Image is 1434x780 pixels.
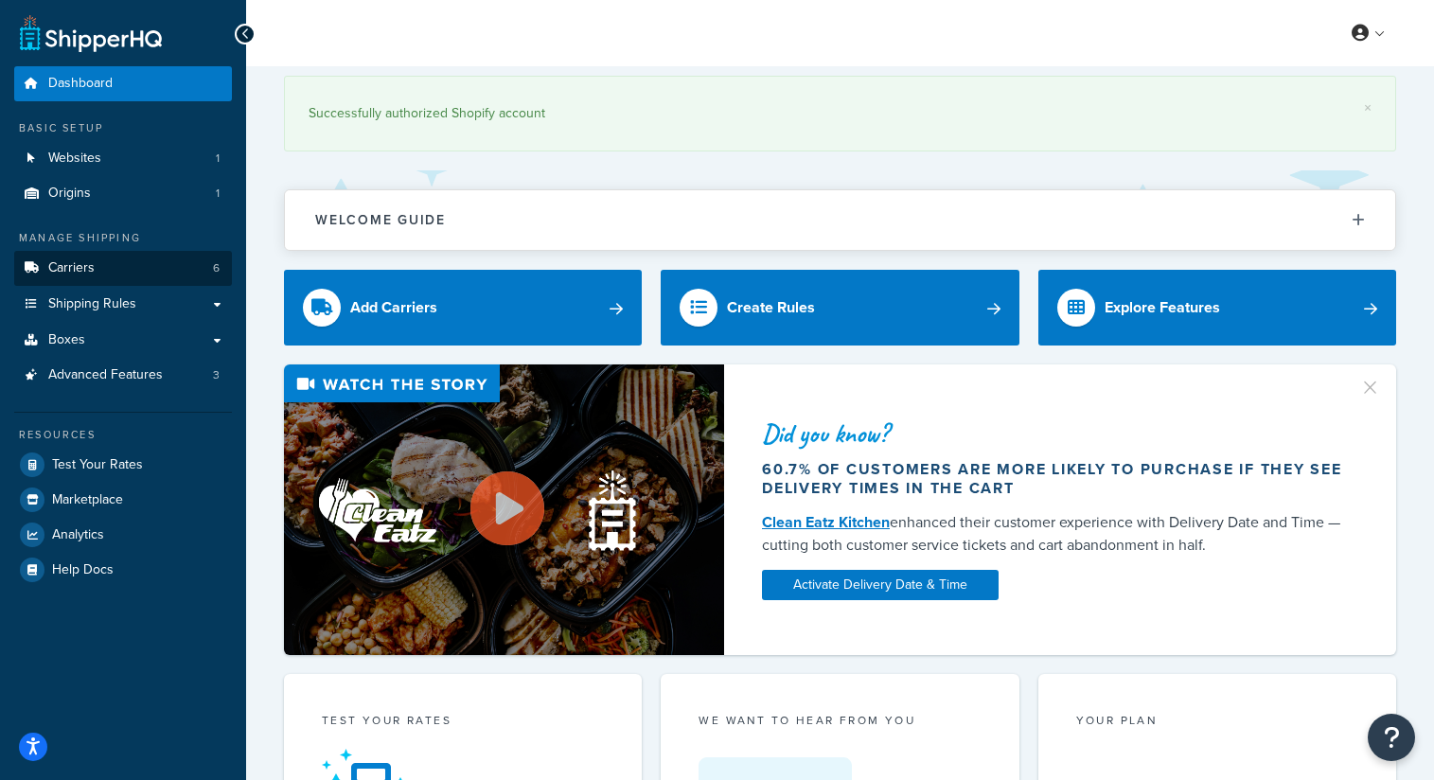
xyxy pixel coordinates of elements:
div: Your Plan [1076,712,1358,734]
span: Marketplace [52,492,123,508]
button: Welcome Guide [285,190,1395,250]
span: Advanced Features [48,367,163,383]
span: Dashboard [48,76,113,92]
span: 6 [213,260,220,276]
div: Manage Shipping [14,230,232,246]
a: Dashboard [14,66,232,101]
p: we want to hear from you [699,712,981,729]
a: Boxes [14,323,232,358]
a: Shipping Rules [14,287,232,322]
div: Successfully authorized Shopify account [309,100,1372,127]
span: 1 [216,151,220,167]
a: Help Docs [14,553,232,587]
li: Carriers [14,251,232,286]
div: Add Carriers [350,294,437,321]
div: Resources [14,427,232,443]
div: Create Rules [727,294,815,321]
span: Websites [48,151,101,167]
a: Marketplace [14,483,232,517]
h2: Welcome Guide [315,213,446,227]
span: Origins [48,186,91,202]
span: 1 [216,186,220,202]
div: enhanced their customer experience with Delivery Date and Time — cutting both customer service ti... [762,511,1346,557]
a: Create Rules [661,270,1018,346]
a: × [1364,100,1372,115]
li: Websites [14,141,232,176]
span: Help Docs [52,562,114,578]
a: Explore Features [1038,270,1396,346]
div: Did you know? [762,420,1346,447]
a: Add Carriers [284,270,642,346]
div: Explore Features [1105,294,1220,321]
li: Advanced Features [14,358,232,393]
span: Test Your Rates [52,457,143,473]
a: Test Your Rates [14,448,232,482]
span: Carriers [48,260,95,276]
button: Open Resource Center [1368,714,1415,761]
div: 60.7% of customers are more likely to purchase if they see delivery times in the cart [762,460,1346,498]
li: Origins [14,176,232,211]
span: Analytics [52,527,104,543]
a: Carriers6 [14,251,232,286]
span: Boxes [48,332,85,348]
a: Analytics [14,518,232,552]
div: Test your rates [322,712,604,734]
a: Websites1 [14,141,232,176]
a: Clean Eatz Kitchen [762,511,890,533]
span: Shipping Rules [48,296,136,312]
div: Basic Setup [14,120,232,136]
img: Video thumbnail [284,364,724,655]
span: 3 [213,367,220,383]
a: Advanced Features3 [14,358,232,393]
a: Activate Delivery Date & Time [762,570,999,600]
a: Origins1 [14,176,232,211]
